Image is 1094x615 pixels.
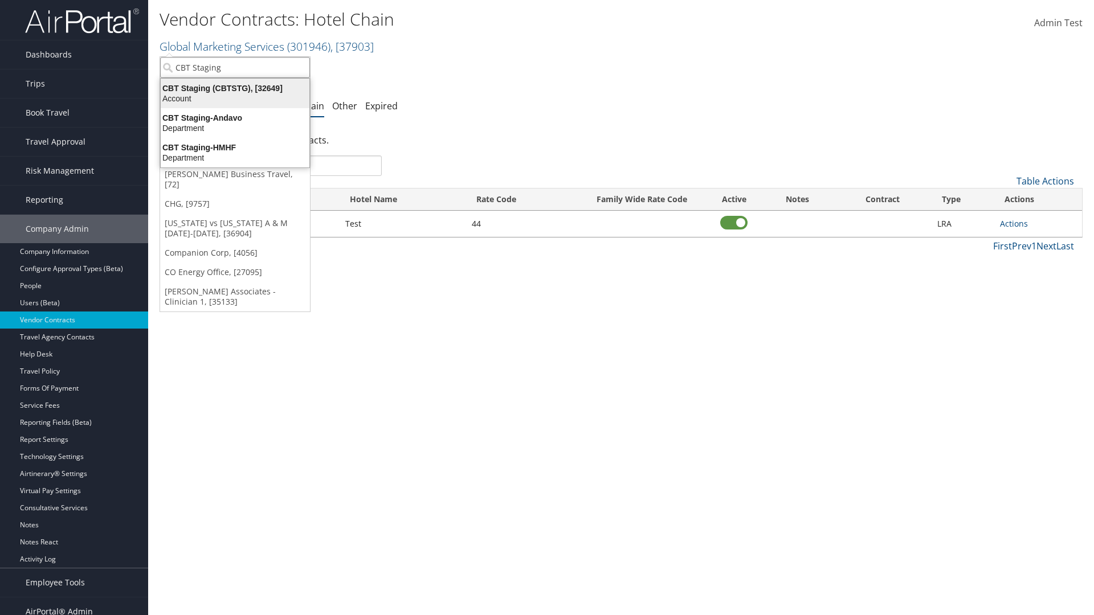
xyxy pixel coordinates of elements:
[994,188,1082,211] th: Actions
[332,100,357,112] a: Other
[576,188,707,211] th: Family Wide Rate Code: activate to sort column ascending
[26,128,85,156] span: Travel Approval
[287,39,330,54] span: ( 301946 )
[160,194,310,214] a: CHG, [9757]
[154,113,316,123] div: CBT Staging-Andavo
[1034,17,1083,29] span: Admin Test
[932,188,995,211] th: Type: activate to sort column ascending
[25,7,139,34] img: airportal-logo.png
[1036,240,1056,252] a: Next
[26,40,72,69] span: Dashboards
[26,215,89,243] span: Company Admin
[761,188,834,211] th: Notes: activate to sort column ascending
[26,99,70,127] span: Book Travel
[154,123,316,133] div: Department
[993,240,1012,252] a: First
[26,69,45,98] span: Trips
[365,100,398,112] a: Expired
[154,83,316,93] div: CBT Staging (CBTSTG), [32649]
[160,263,310,282] a: CO Energy Office, [27095]
[466,188,577,211] th: Rate Code: activate to sort column ascending
[26,157,94,185] span: Risk Management
[160,282,310,311] a: [PERSON_NAME] Associates - Clinician 1, [35133]
[160,7,775,31] h1: Vendor Contracts: Hotel Chain
[330,39,374,54] span: , [ 37903 ]
[154,142,316,153] div: CBT Staging-HMHF
[1000,218,1028,229] a: Actions
[160,39,374,54] a: Global Marketing Services
[154,93,316,104] div: Account
[708,188,761,211] th: Active: activate to sort column ascending
[160,125,1083,155] div: There are contracts.
[26,568,85,597] span: Employee Tools
[160,165,310,194] a: [PERSON_NAME] Business Travel, [72]
[1031,240,1036,252] a: 1
[26,186,63,214] span: Reporting
[466,211,577,237] td: 44
[340,211,466,237] td: Test
[160,243,310,263] a: Companion Corp, [4056]
[154,153,316,163] div: Department
[1034,6,1083,41] a: Admin Test
[932,211,995,237] td: LRA
[1012,240,1031,252] a: Prev
[340,188,466,211] th: Hotel Name: activate to sort column ascending
[834,188,931,211] th: Contract: activate to sort column ascending
[160,57,310,78] input: Search Accounts
[160,214,310,243] a: [US_STATE] vs [US_STATE] A & M [DATE]-[DATE], [36904]
[1017,175,1074,187] a: Table Actions
[1056,240,1074,252] a: Last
